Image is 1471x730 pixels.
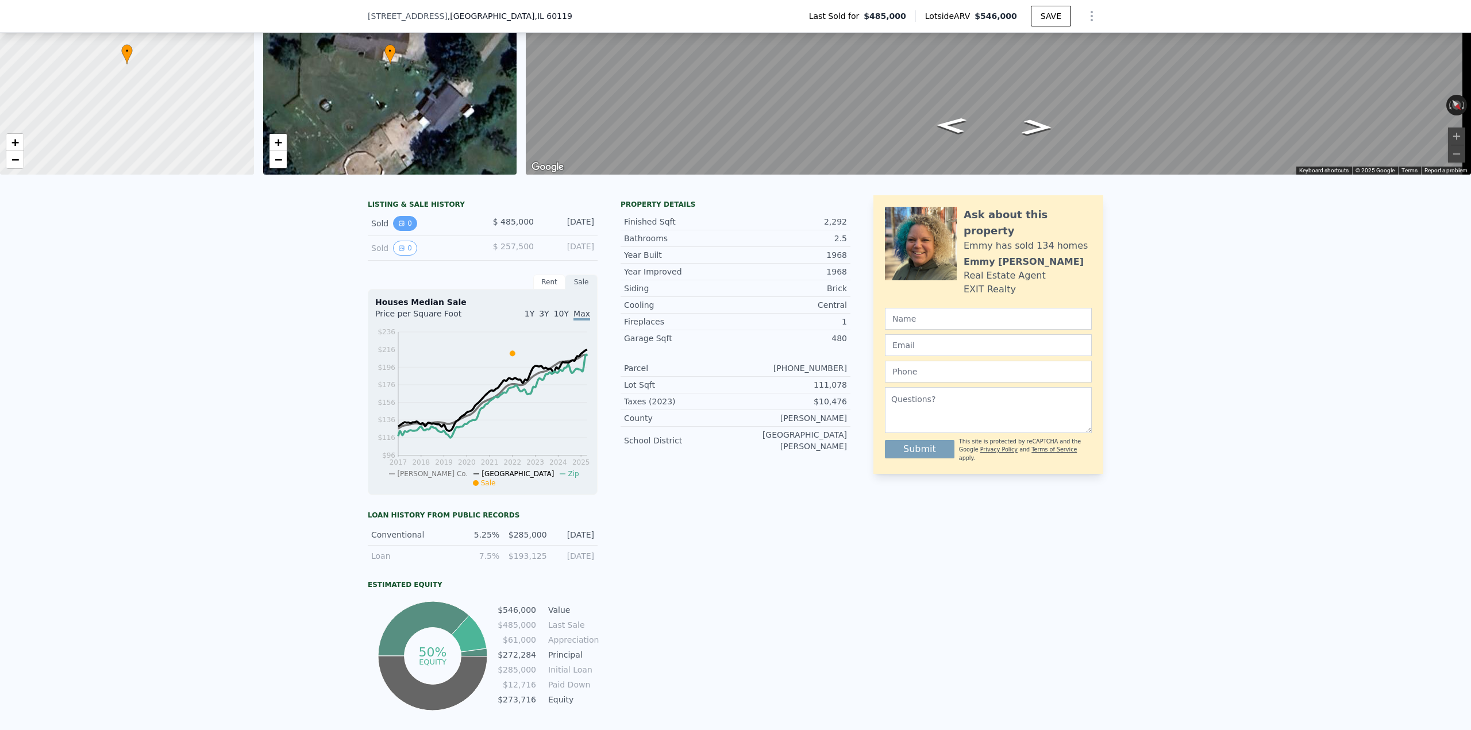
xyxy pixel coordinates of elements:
div: [PHONE_NUMBER] [735,362,847,374]
span: Zip [568,470,579,478]
td: $272,284 [497,648,537,661]
div: Rent [533,275,565,289]
tspan: 2018 [412,458,430,466]
tspan: 2024 [549,458,567,466]
a: Zoom in [6,134,24,151]
div: 480 [735,333,847,344]
button: View historical data [393,216,417,231]
div: Taxes (2023) [624,396,735,407]
td: Principal [546,648,598,661]
a: Privacy Policy [980,446,1018,453]
span: + [11,135,19,149]
input: Name [885,308,1092,330]
td: $546,000 [497,604,537,616]
span: , [GEOGRAPHIC_DATA] [448,10,572,22]
tspan: 50% [418,645,446,659]
a: Terms (opens in new tab) [1401,167,1418,173]
button: Zoom out [1448,145,1465,163]
span: • [121,46,133,56]
div: Conventional [371,529,452,540]
button: Rotate counterclockwise [1446,95,1453,115]
span: [GEOGRAPHIC_DATA] [482,470,554,478]
span: $485,000 [864,10,906,22]
tspan: $136 [378,416,395,424]
tspan: 2021 [481,458,499,466]
span: , IL 60119 [534,11,572,21]
span: − [274,152,282,167]
button: SAVE [1031,6,1071,26]
button: Submit [885,440,954,458]
tspan: 2017 [390,458,407,466]
div: [DATE] [554,529,594,540]
tspan: $196 [378,364,395,372]
span: [STREET_ADDRESS] [368,10,448,22]
span: $ 485,000 [493,217,534,226]
div: Property details [621,200,850,209]
tspan: 2023 [526,458,544,466]
td: Appreciation [546,634,598,646]
div: Year Built [624,249,735,261]
path: Go Southeast, Farview Rd [923,114,979,137]
button: Show Options [1080,5,1103,28]
div: Sale [565,275,598,289]
tspan: $116 [378,434,395,442]
a: Zoom out [6,151,24,168]
a: Zoom out [269,151,287,168]
tspan: 2020 [458,458,476,466]
div: Bathrooms [624,233,735,244]
td: Last Sale [546,619,598,631]
div: 1 [735,316,847,327]
span: Sale [481,479,496,487]
div: [PERSON_NAME] [735,412,847,424]
td: Paid Down [546,678,598,691]
span: Lotside ARV [925,10,975,22]
tspan: 2022 [504,458,522,466]
td: $12,716 [497,678,537,691]
div: $10,476 [735,396,847,407]
td: Equity [546,693,598,706]
div: Finished Sqft [624,216,735,227]
span: • [384,46,396,56]
span: 10Y [554,309,569,318]
span: Last Sold for [809,10,864,22]
div: [GEOGRAPHIC_DATA][PERSON_NAME] [735,429,847,452]
span: 3Y [539,309,549,318]
div: • [121,44,133,64]
div: 111,078 [735,379,847,391]
a: Report a problem [1424,167,1468,173]
div: Sold [371,216,473,231]
div: [DATE] [554,550,594,562]
button: Rotate clockwise [1461,95,1468,115]
div: Loan history from public records [368,511,598,520]
div: Garage Sqft [624,333,735,344]
span: + [274,135,282,149]
button: Keyboard shortcuts [1299,167,1349,175]
td: $273,716 [497,693,537,706]
div: Siding [624,283,735,294]
a: Terms of Service [1031,446,1077,453]
tspan: $156 [378,399,395,407]
div: • [384,44,396,64]
div: 2,292 [735,216,847,227]
input: Phone [885,361,1092,383]
button: Zoom in [1448,128,1465,145]
div: Sold [371,241,473,256]
div: EXIT Realty [964,283,1016,296]
div: LISTING & SALE HISTORY [368,200,598,211]
div: Emmy [PERSON_NAME] [964,255,1084,269]
button: View historical data [393,241,417,256]
div: Parcel [624,362,735,374]
td: Value [546,604,598,616]
div: Lot Sqft [624,379,735,391]
span: $546,000 [975,11,1017,21]
div: Houses Median Sale [375,296,590,308]
div: $193,125 [506,550,546,562]
div: Fireplaces [624,316,735,327]
td: $485,000 [497,619,537,631]
div: 5.25% [459,529,499,540]
div: Emmy has sold 134 homes [964,239,1088,253]
div: $285,000 [506,529,546,540]
td: $285,000 [497,663,537,676]
tspan: $176 [378,381,395,389]
span: 1Y [525,309,534,318]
